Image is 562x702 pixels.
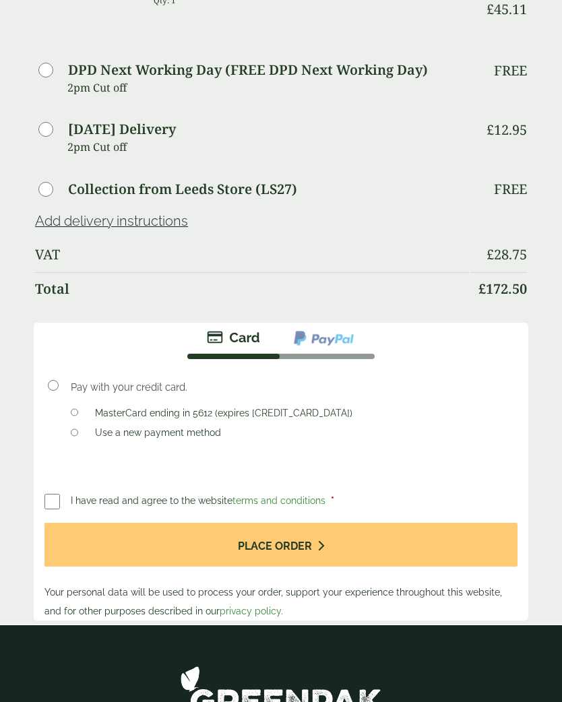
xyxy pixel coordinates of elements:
p: Pay with your credit card. [71,380,508,395]
label: Use a new payment method [90,427,226,442]
label: DPD Next Working Day (FREE DPD Next Working Day) [68,63,428,77]
label: Collection from Leeds Store (LS27) [68,183,297,196]
p: 2pm Cut off [67,137,469,157]
span: £ [478,280,486,298]
span: £ [487,245,494,263]
p: Free [494,63,527,79]
span: I have read and agree to the website [71,495,328,506]
img: ppcp-gateway.png [292,329,355,347]
p: Free [494,181,527,197]
th: Total [35,272,469,305]
a: privacy policy [220,606,281,616]
p: Your personal data will be used to process your order, support your experience throughout this we... [44,523,518,620]
label: MasterCard ending in 5612 (expires [CREDIT_CARD_DATA]) [90,408,358,422]
bdi: 172.50 [478,280,527,298]
bdi: 12.95 [487,121,527,139]
a: Add delivery instructions [35,213,188,229]
bdi: 28.75 [487,245,527,263]
abbr: required [331,495,334,506]
span: £ [487,121,494,139]
th: VAT [35,238,469,271]
a: terms and conditions [232,495,325,506]
img: stripe.png [207,329,260,346]
button: Place order [44,523,518,567]
p: 2pm Cut off [67,77,469,98]
label: [DATE] Delivery [68,123,176,136]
